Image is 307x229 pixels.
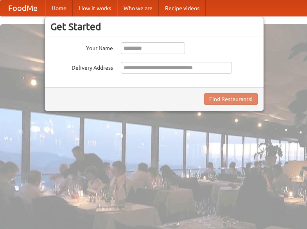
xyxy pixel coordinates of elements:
[73,0,117,16] a: How it works
[117,0,159,16] a: Who we are
[50,42,113,52] label: Your Name
[204,93,258,105] button: Find Restaurants!
[159,0,206,16] a: Recipe videos
[45,0,73,16] a: Home
[50,21,258,32] h3: Get Started
[50,62,113,72] label: Delivery Address
[0,0,45,16] a: FoodMe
